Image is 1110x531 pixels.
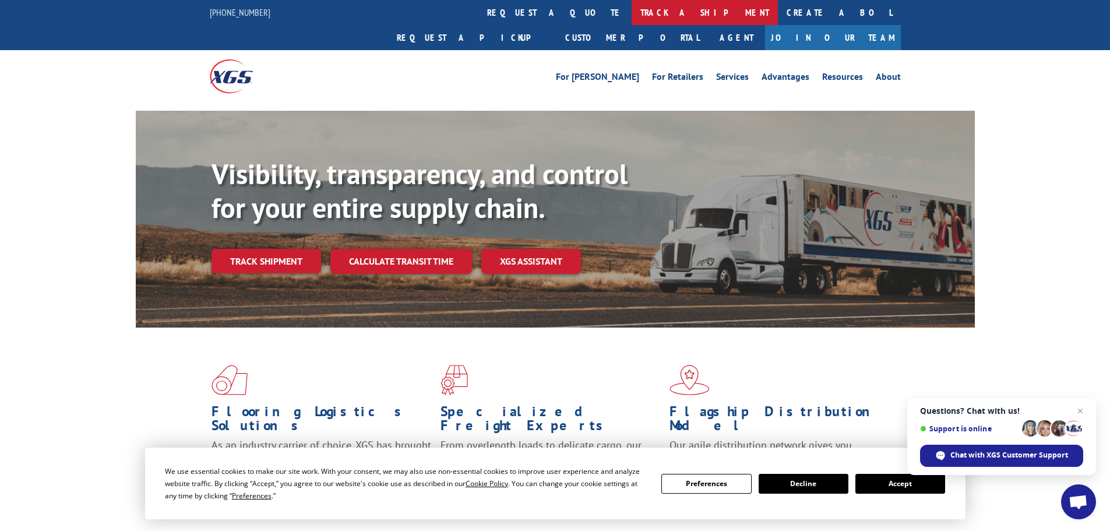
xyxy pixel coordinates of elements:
a: Services [716,72,749,85]
a: Advantages [762,72,809,85]
span: Cookie Policy [466,479,508,488]
a: Customer Portal [556,25,708,50]
p: From overlength loads to delicate cargo, our experienced staff knows the best way to move your fr... [441,438,661,490]
img: xgs-icon-focused-on-flooring-red [441,365,468,395]
div: Chat with XGS Customer Support [920,445,1083,467]
span: Chat with XGS Customer Support [950,450,1068,460]
span: Our agile distribution network gives you nationwide inventory management on demand. [669,438,884,466]
a: Agent [708,25,765,50]
button: Accept [855,474,945,494]
a: For [PERSON_NAME] [556,72,639,85]
span: Support is online [920,424,1018,433]
a: Request a pickup [388,25,556,50]
h1: Flooring Logistics Solutions [212,405,432,438]
a: About [876,72,901,85]
button: Preferences [661,474,751,494]
span: Close chat [1073,404,1087,418]
h1: Flagship Distribution Model [669,405,890,438]
a: [PHONE_NUMBER] [210,6,270,18]
img: xgs-icon-total-supply-chain-intelligence-red [212,365,248,395]
a: XGS ASSISTANT [481,249,581,274]
a: For Retailers [652,72,703,85]
div: We use essential cookies to make our site work. With your consent, we may also use non-essential ... [165,465,647,502]
span: Questions? Chat with us! [920,406,1083,416]
h1: Specialized Freight Experts [441,405,661,438]
img: xgs-icon-flagship-distribution-model-red [669,365,710,395]
div: Cookie Consent Prompt [145,448,965,519]
b: Visibility, transparency, and control for your entire supply chain. [212,156,628,226]
a: Track shipment [212,249,321,273]
div: Open chat [1061,484,1096,519]
a: Resources [822,72,863,85]
a: Join Our Team [765,25,901,50]
span: As an industry carrier of choice, XGS has brought innovation and dedication to flooring logistics... [212,438,431,480]
span: Preferences [232,491,272,501]
button: Decline [759,474,848,494]
a: Calculate transit time [330,249,472,274]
